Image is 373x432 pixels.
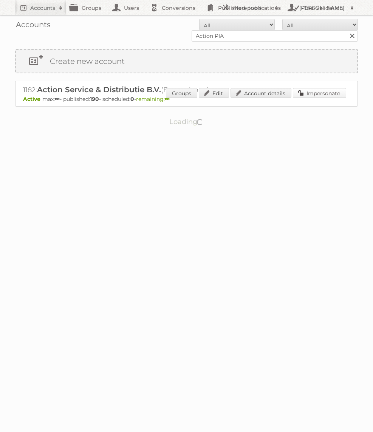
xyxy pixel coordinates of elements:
[199,88,229,98] a: Edit
[37,85,161,94] span: Action Service & Distributie B.V.
[297,4,347,12] h2: [PERSON_NAME]
[130,96,134,102] strong: 0
[145,114,228,129] p: Loading
[293,88,346,98] a: Impersonate
[166,88,197,98] a: Groups
[16,50,357,73] a: Create new account
[165,96,170,102] strong: ∞
[30,4,55,12] h2: Accounts
[23,96,42,102] span: Active
[55,96,60,102] strong: ∞
[23,85,288,95] h2: 1182: (Enterprise ∞)
[136,96,170,102] span: remaining:
[231,88,291,98] a: Account details
[90,96,99,102] strong: 190
[233,4,271,12] h2: More tools
[23,96,350,102] p: max: - published: - scheduled: -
